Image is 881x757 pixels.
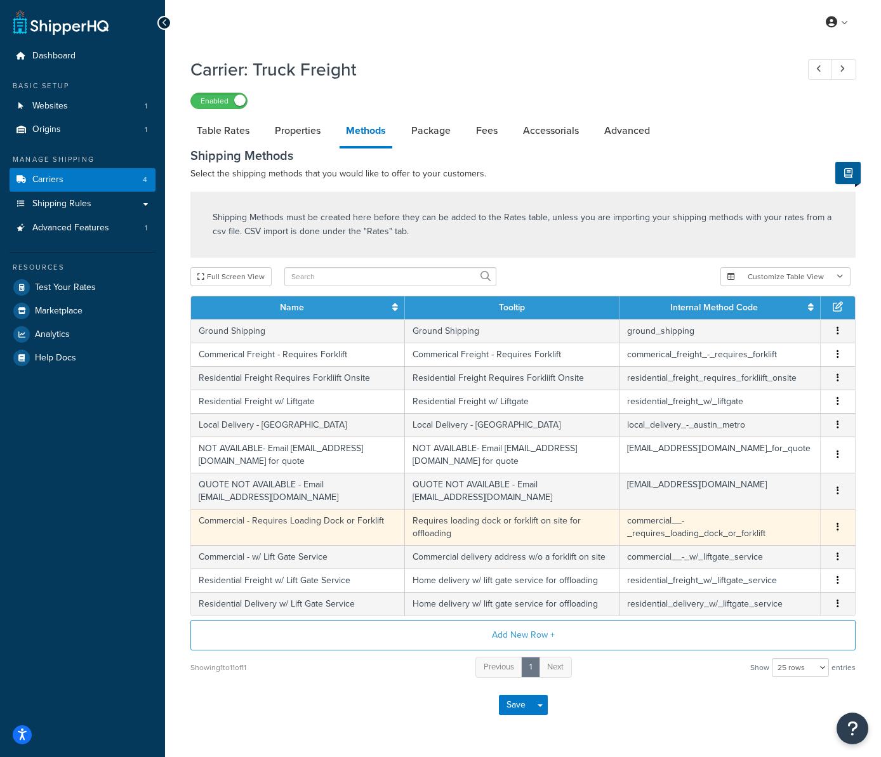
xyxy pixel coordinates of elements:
a: Methods [340,115,392,148]
span: 1 [145,101,147,112]
td: Commercial delivery address w/o a forklift on site [405,545,619,569]
td: Ground Shipping [405,319,619,343]
span: Advanced Features [32,223,109,234]
a: Advanced Features1 [10,216,156,240]
td: Commercial - Requires Loading Dock or Forklift [191,509,405,545]
a: Marketplace [10,300,156,322]
a: Advanced [598,115,656,146]
span: Analytics [35,329,70,340]
a: Package [405,115,457,146]
a: Previous [475,657,522,678]
div: Manage Shipping [10,154,156,165]
td: [EMAIL_ADDRESS][DOMAIN_NAME] [619,473,821,509]
td: QUOTE NOT AVAILABLE - Email [EMAIL_ADDRESS][DOMAIN_NAME] [191,473,405,509]
a: Test Your Rates [10,276,156,299]
h3: Shipping Methods [190,148,856,162]
span: Carriers [32,174,63,185]
td: Residential Freight Requires Forkliift Onsite [191,366,405,390]
span: Marketplace [35,306,83,317]
a: Table Rates [190,115,256,146]
button: Add New Row + [190,620,856,650]
span: Help Docs [35,353,76,364]
span: Origins [32,124,61,135]
p: Shipping Methods must be created here before they can be added to the Rates table, unless you are... [213,211,833,239]
td: Commercial - w/ Lift Gate Service [191,545,405,569]
h1: Carrier: Truck Freight [190,57,785,82]
td: local_delivery_-_austin_metro [619,413,821,437]
li: Origins [10,118,156,142]
span: Websites [32,101,68,112]
span: Previous [484,661,514,673]
td: Home delivery w/ lift gate service for offloading [405,592,619,615]
div: Resources [10,262,156,273]
span: 1 [145,124,147,135]
a: Analytics [10,323,156,346]
td: Commerical Freight - Requires Forklift [191,343,405,366]
td: commercial__-_requires_loading_dock_or_forklift [619,509,821,545]
th: Tooltip [405,296,619,319]
td: Local Delivery - [GEOGRAPHIC_DATA] [191,413,405,437]
a: Help Docs [10,346,156,369]
div: Showing 1 to 11 of 11 [190,659,246,676]
td: Residential Freight w/ Liftgate [405,390,619,413]
span: Dashboard [32,51,76,62]
td: Residential Freight Requires Forkliift Onsite [405,366,619,390]
a: Shipping Rules [10,192,156,216]
a: Fees [470,115,504,146]
td: Residential Freight w/ Liftgate [191,390,405,413]
label: Enabled [191,93,247,109]
td: commercial__-_w/_liftgate_service [619,545,821,569]
span: Show [750,659,769,676]
span: Next [547,661,564,673]
td: Requires loading dock or forklift on site for offloading [405,509,619,545]
div: Basic Setup [10,81,156,91]
td: residential_freight_requires_forkliift_onsite [619,366,821,390]
td: residential_freight_w/_liftgate_service [619,569,821,592]
td: NOT AVAILABLE- Email [EMAIL_ADDRESS][DOMAIN_NAME] for quote [405,437,619,473]
a: 1 [521,657,540,678]
button: Customize Table View [720,267,851,286]
button: Open Resource Center [837,713,868,744]
td: commerical_freight_-_requires_forklift [619,343,821,366]
td: Residential Freight w/ Lift Gate Service [191,569,405,592]
a: Dashboard [10,44,156,68]
span: Test Your Rates [35,282,96,293]
td: ground_shipping [619,319,821,343]
button: Full Screen View [190,267,272,286]
td: Ground Shipping [191,319,405,343]
span: entries [831,659,856,676]
button: Save [499,695,533,715]
td: QUOTE NOT AVAILABLE - Email [EMAIL_ADDRESS][DOMAIN_NAME] [405,473,619,509]
li: Advanced Features [10,216,156,240]
td: Commerical Freight - Requires Forklift [405,343,619,366]
td: Residential Delivery w/ Lift Gate Service [191,592,405,615]
span: Shipping Rules [32,199,91,209]
button: Show Help Docs [835,162,861,184]
a: Internal Method Code [670,301,758,314]
td: Home delivery w/ lift gate service for offloading [405,569,619,592]
a: Name [280,301,304,314]
td: [EMAIL_ADDRESS][DOMAIN_NAME]_for_quote [619,437,821,473]
a: Carriers4 [10,168,156,192]
a: Origins1 [10,118,156,142]
a: Previous Record [808,59,833,80]
td: residential_delivery_w/_liftgate_service [619,592,821,615]
li: Carriers [10,168,156,192]
a: Accessorials [517,115,585,146]
a: Next Record [831,59,856,80]
td: Local Delivery - [GEOGRAPHIC_DATA] [405,413,619,437]
a: Properties [268,115,327,146]
p: Select the shipping methods that you would like to offer to your customers. [190,166,856,181]
td: NOT AVAILABLE- Email [EMAIL_ADDRESS][DOMAIN_NAME] for quote [191,437,405,473]
span: 1 [145,223,147,234]
input: Search [284,267,496,286]
li: Websites [10,95,156,118]
a: Next [539,657,572,678]
a: Websites1 [10,95,156,118]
